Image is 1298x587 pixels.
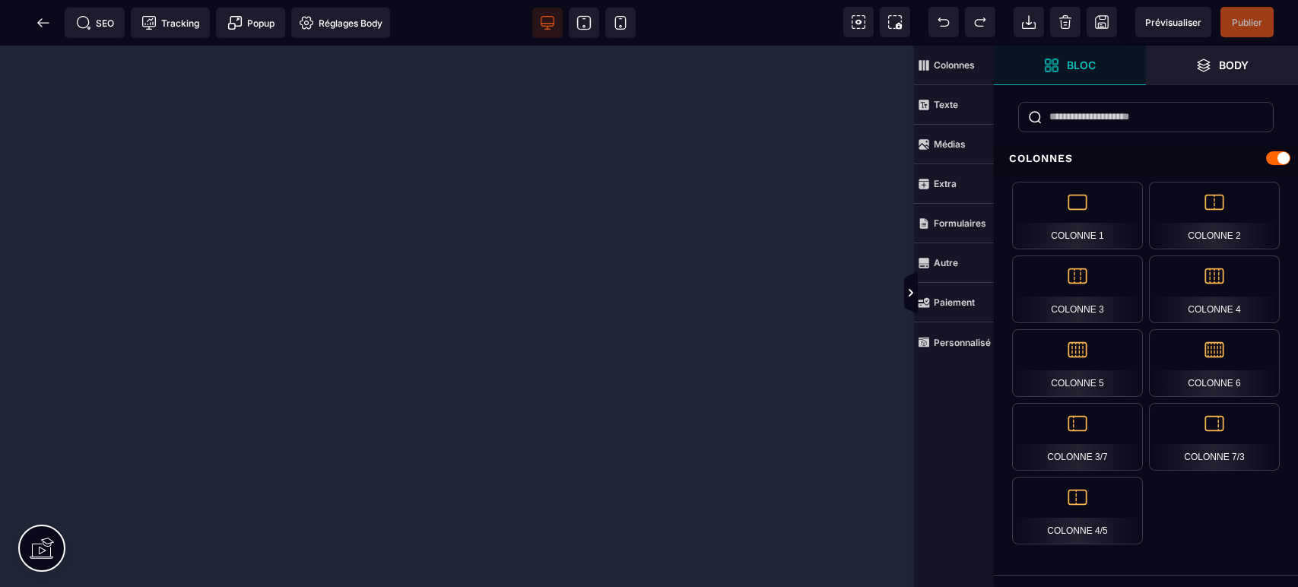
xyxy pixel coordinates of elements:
[843,7,874,37] span: Voir les composants
[994,271,1009,316] span: Afficher les vues
[934,337,991,348] strong: Personnalisé
[1012,255,1143,323] div: Colonne 3
[76,15,114,30] span: SEO
[1145,17,1201,28] span: Prévisualiser
[965,7,995,37] span: Rétablir
[934,217,986,229] strong: Formulaires
[934,59,975,71] strong: Colonnes
[934,257,958,268] strong: Autre
[1149,255,1280,323] div: Colonne 4
[291,8,390,38] span: Favicon
[1220,7,1274,37] span: Enregistrer le contenu
[934,297,975,308] strong: Paiement
[1067,59,1096,71] strong: Bloc
[216,8,285,38] span: Créer une alerte modale
[1149,182,1280,249] div: Colonne 2
[299,15,382,30] span: Réglages Body
[914,322,994,362] span: Personnalisé
[1219,59,1249,71] strong: Body
[605,8,636,38] span: Voir mobile
[1232,17,1262,28] span: Publier
[914,164,994,204] span: Extra
[532,8,563,38] span: Voir bureau
[569,8,599,38] span: Voir tablette
[914,85,994,125] span: Texte
[914,46,994,85] span: Colonnes
[994,46,1146,85] span: Ouvrir les blocs
[914,243,994,283] span: Autre
[65,8,125,38] span: Métadata SEO
[994,144,1298,173] div: Colonnes
[1087,7,1117,37] span: Enregistrer
[1146,46,1298,85] span: Ouvrir les calques
[1135,7,1211,37] span: Aperçu
[1149,329,1280,397] div: Colonne 6
[880,7,910,37] span: Capture d'écran
[227,15,275,30] span: Popup
[914,283,994,322] span: Paiement
[141,15,199,30] span: Tracking
[914,125,994,164] span: Médias
[131,8,210,38] span: Code de suivi
[1014,7,1044,37] span: Importer
[1012,403,1143,471] div: Colonne 3/7
[1149,403,1280,471] div: Colonne 7/3
[1012,182,1143,249] div: Colonne 1
[934,99,958,110] strong: Texte
[914,204,994,243] span: Formulaires
[928,7,959,37] span: Défaire
[934,138,966,150] strong: Médias
[1050,7,1081,37] span: Nettoyage
[1012,477,1143,544] div: Colonne 4/5
[28,8,59,38] span: Retour
[1012,329,1143,397] div: Colonne 5
[934,178,957,189] strong: Extra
